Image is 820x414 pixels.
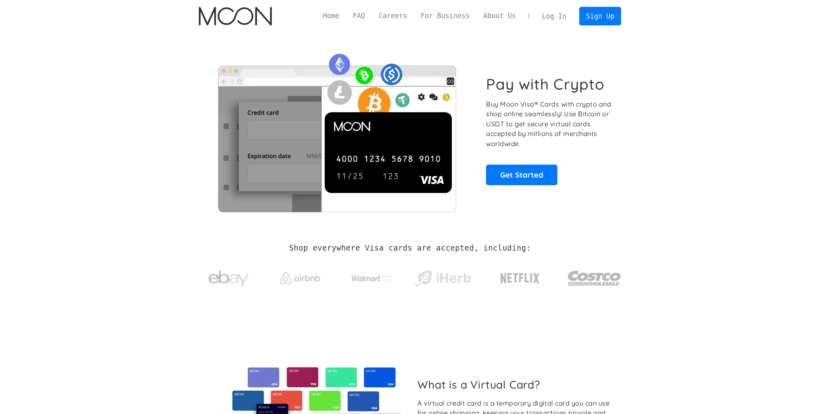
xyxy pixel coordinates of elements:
[486,165,557,185] a: Get Started
[199,7,272,25] a: home
[568,263,622,293] img: Costco
[341,266,401,287] a: Walmart
[289,244,531,253] h2: Shop everywhere Visa cards are accepted, including:
[486,75,605,93] h1: Pay with Crypto
[579,7,621,25] a: Sign Up
[484,260,556,293] a: Netflix
[199,258,259,295] a: ebay
[280,272,320,284] img: Airbnb
[413,260,473,293] a: iHerb
[535,7,573,25] a: Log In
[500,268,540,289] img: Netflix
[199,48,475,212] img: Moon Cards let you spend your crypto anywhere Visa is accepted.
[486,99,612,149] p: Buy Moon Visa® Cards with crypto and shop online seamlessly! Use Bitcoin or USDT to get secure vi...
[372,11,414,21] a: Careers
[270,264,330,289] a: Airbnb
[316,11,346,21] a: Home
[209,266,249,291] img: ebay
[417,378,615,391] h2: What is a Virtual Card?
[414,11,476,21] a: For Business
[351,274,392,283] img: Walmart
[568,255,622,297] a: Costco
[199,7,272,25] img: Moon Logo
[346,11,372,21] a: FAQ
[476,11,523,21] a: About Us
[413,268,473,289] img: iHerb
